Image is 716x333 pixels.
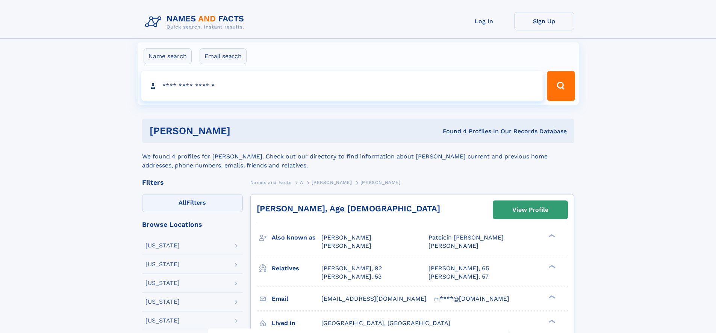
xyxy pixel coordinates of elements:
[145,318,180,324] div: [US_STATE]
[200,48,247,64] label: Email search
[272,317,321,330] h3: Lived in
[546,319,556,324] div: ❯
[321,319,450,327] span: [GEOGRAPHIC_DATA], [GEOGRAPHIC_DATA]
[546,264,556,269] div: ❯
[428,234,504,241] span: Pateicin [PERSON_NAME]
[145,243,180,249] div: [US_STATE]
[179,199,186,206] span: All
[428,273,489,281] a: [PERSON_NAME], 57
[493,201,568,219] a: View Profile
[312,180,352,185] span: [PERSON_NAME]
[546,294,556,299] div: ❯
[321,242,371,249] span: [PERSON_NAME]
[145,299,180,305] div: [US_STATE]
[321,295,427,302] span: [EMAIL_ADDRESS][DOMAIN_NAME]
[312,178,352,187] a: [PERSON_NAME]
[512,201,548,218] div: View Profile
[321,264,382,273] a: [PERSON_NAME], 92
[428,264,489,273] a: [PERSON_NAME], 65
[144,48,192,64] label: Name search
[428,242,478,249] span: [PERSON_NAME]
[272,231,321,244] h3: Also known as
[250,178,292,187] a: Names and Facts
[145,280,180,286] div: [US_STATE]
[321,273,381,281] a: [PERSON_NAME], 53
[272,292,321,305] h3: Email
[300,180,303,185] span: A
[547,71,575,101] button: Search Button
[514,12,574,30] a: Sign Up
[142,221,243,228] div: Browse Locations
[150,126,337,136] h1: [PERSON_NAME]
[142,143,574,170] div: We found 4 profiles for [PERSON_NAME]. Check out our directory to find information about [PERSON_...
[141,71,544,101] input: search input
[360,180,401,185] span: [PERSON_NAME]
[142,12,250,32] img: Logo Names and Facts
[321,234,371,241] span: [PERSON_NAME]
[272,262,321,275] h3: Relatives
[145,261,180,267] div: [US_STATE]
[454,12,514,30] a: Log In
[300,178,303,187] a: A
[546,234,556,238] div: ❯
[142,179,243,186] div: Filters
[336,127,567,136] div: Found 4 Profiles In Our Records Database
[142,194,243,212] label: Filters
[257,204,440,213] a: [PERSON_NAME], Age [DEMOGRAPHIC_DATA]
